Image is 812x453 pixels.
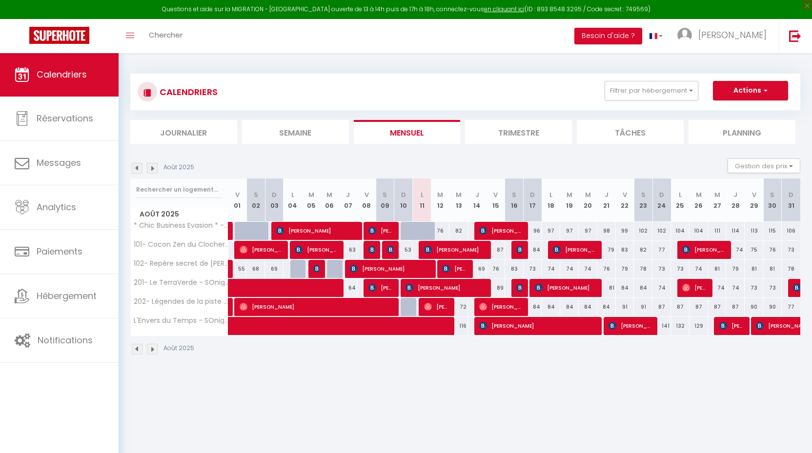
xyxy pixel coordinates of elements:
[690,260,708,278] div: 74
[449,298,468,316] div: 72
[228,260,247,278] div: 55
[524,260,542,278] div: 73
[726,178,745,222] th: 28
[29,27,89,44] img: Super Booking
[308,190,314,199] abbr: M
[714,190,720,199] abbr: M
[424,240,486,259] span: [PERSON_NAME]
[484,5,525,13] a: en cliquant ici
[577,120,684,144] li: Tâches
[682,278,707,297] span: [PERSON_NAME]
[38,334,93,346] span: Notifications
[745,222,763,240] div: 113
[597,178,616,222] th: 21
[37,290,97,302] span: Hébergement
[652,317,671,335] div: 141
[567,190,572,199] abbr: M
[652,260,671,278] div: 73
[524,178,542,222] th: 17
[634,241,652,259] div: 82
[291,190,294,199] abbr: L
[424,297,449,316] span: [PERSON_NAME]
[597,222,616,240] div: 98
[468,260,487,278] div: 69
[771,412,812,453] iframe: LiveChat chat widget
[597,279,616,297] div: 81
[616,260,634,278] div: 79
[782,178,800,222] th: 31
[272,190,277,199] abbr: D
[339,178,357,222] th: 07
[782,298,800,316] div: 77
[421,190,424,199] abbr: L
[713,81,788,100] button: Actions
[763,298,782,316] div: 90
[696,190,702,199] abbr: M
[726,260,745,278] div: 79
[465,120,572,144] li: Trimestre
[770,190,774,199] abbr: S
[487,260,505,278] div: 76
[789,30,801,42] img: logout
[708,298,727,316] div: 87
[37,245,82,257] span: Paiements
[726,222,745,240] div: 114
[542,260,560,278] div: 74
[240,297,394,316] span: [PERSON_NAME]
[365,190,369,199] abbr: V
[326,190,332,199] abbr: M
[690,298,708,316] div: 87
[37,201,76,213] span: Analytics
[690,222,708,240] div: 104
[763,279,782,297] div: 73
[132,222,230,229] span: * Chic Business Evasion * - SOnights
[456,190,462,199] abbr: M
[449,222,468,240] div: 82
[339,241,357,259] div: 63
[719,316,744,335] span: [PERSON_NAME]
[634,298,652,316] div: 91
[37,68,87,80] span: Calendriers
[553,240,596,259] span: [PERSON_NAME]
[671,260,690,278] div: 73
[616,222,634,240] div: 99
[542,298,560,316] div: 84
[354,120,461,144] li: Mensuel
[487,279,505,297] div: 89
[132,260,230,267] span: 102- Repère secret de [PERSON_NAME]- SOnights
[708,222,727,240] div: 111
[132,279,230,286] span: 201- Le TerraVerde - SOnights
[524,241,542,259] div: 84
[677,28,692,42] img: ...
[671,317,690,335] div: 132
[387,240,393,259] span: [PERSON_NAME] le Sech
[505,260,524,278] div: 83
[535,278,597,297] span: [PERSON_NAME]
[368,278,393,297] span: [PERSON_NAME]
[346,190,350,199] abbr: J
[505,178,524,222] th: 16
[394,241,413,259] div: 53
[530,190,535,199] abbr: D
[560,260,579,278] div: 74
[616,298,634,316] div: 91
[782,260,800,278] div: 78
[487,241,505,259] div: 87
[745,279,763,297] div: 73
[641,190,646,199] abbr: S
[276,221,357,240] span: [PERSON_NAME]
[782,241,800,259] div: 73
[763,178,782,222] th: 30
[616,178,634,222] th: 22
[437,190,443,199] abbr: M
[302,178,321,222] th: 05
[542,178,560,222] th: 18
[789,190,793,199] abbr: D
[745,298,763,316] div: 90
[679,190,682,199] abbr: L
[246,178,265,222] th: 02
[295,240,338,259] span: [PERSON_NAME]
[132,241,230,248] span: 101- Cocon Zen du Clocher - SOnights
[235,190,240,199] abbr: V
[652,298,671,316] div: 87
